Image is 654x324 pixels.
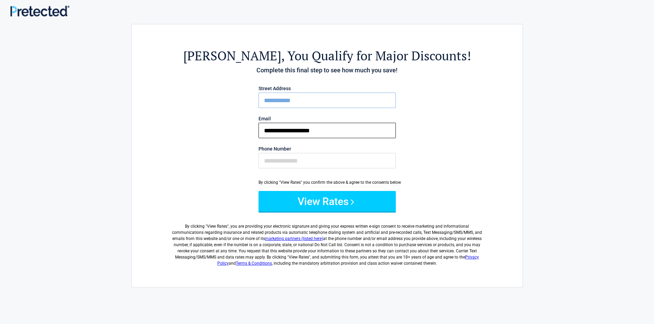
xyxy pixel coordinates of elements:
[236,261,272,266] a: Terms & Conditions
[259,146,396,151] label: Phone Number
[259,116,396,121] label: Email
[183,47,281,64] span: [PERSON_NAME]
[259,191,396,212] button: View Rates
[170,218,485,266] label: By clicking " ", you are providing your electronic signature and giving your express written e-si...
[170,66,485,75] h4: Complete this final step to see how much you save!
[207,224,227,229] span: View Rates
[265,236,323,241] a: marketing partners (listed here)
[170,47,485,64] h2: , You Qualify for Major Discounts!
[10,5,69,16] img: Main Logo
[259,86,396,91] label: Street Address
[259,179,396,185] div: By clicking "View Rates" you confirm the above & agree to the consents below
